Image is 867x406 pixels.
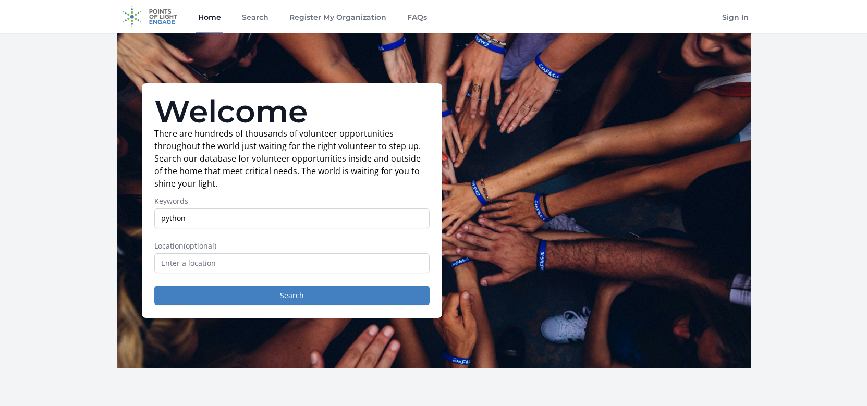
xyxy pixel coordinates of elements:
[154,127,430,190] p: There are hundreds of thousands of volunteer opportunities throughout the world just waiting for ...
[154,286,430,305] button: Search
[154,241,430,251] label: Location
[154,253,430,273] input: Enter a location
[184,241,216,251] span: (optional)
[154,196,430,206] label: Keywords
[154,96,430,127] h1: Welcome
